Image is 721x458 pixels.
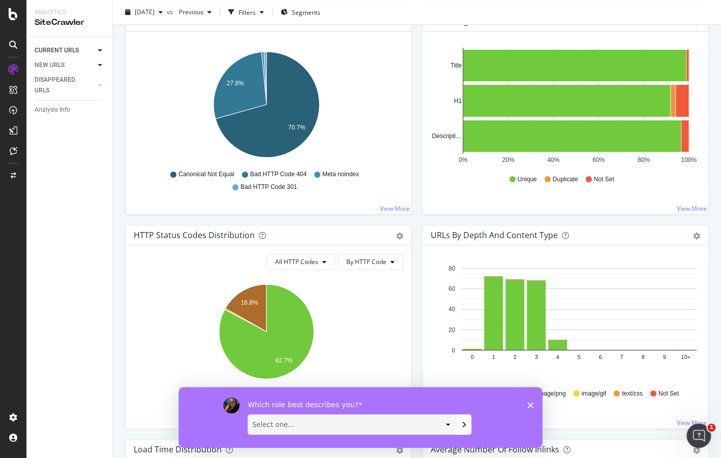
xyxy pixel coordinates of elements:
div: SiteCrawler [35,17,104,28]
text: 27.8% [227,80,244,87]
svg: A chart. [431,262,697,380]
text: Title [450,62,462,69]
span: Segments [292,8,320,16]
button: By HTTP Code [338,254,403,270]
span: Duplicate [552,175,578,184]
text: H1 [454,97,462,105]
div: gear [693,233,700,240]
span: vs [167,8,175,16]
text: 7 [620,353,623,359]
text: 80 [448,265,456,272]
span: Previous [175,8,203,16]
button: Segments [277,4,324,20]
iframe: Intercom live chat [686,423,711,448]
span: By HTTP Code [346,257,386,266]
div: HTTP Status Codes Distribution [134,230,255,240]
div: gear [396,233,403,240]
a: DISAPPEARED URLS [35,75,95,96]
span: 2025 Aug. 31st [135,8,155,16]
text: 1 [492,353,495,359]
a: Analysis Info [35,105,105,115]
svg: A chart. [134,278,400,396]
text: 8 [641,353,644,359]
text: 40 [448,306,456,313]
text: 6 [598,353,602,359]
span: text/css [622,389,643,398]
div: NEW URLS [35,60,65,71]
button: Previous [175,4,216,20]
text: 2 [513,353,516,359]
a: CURRENT URLS [35,45,95,56]
text: Descripti… [432,133,462,140]
text: 70.7% [288,124,305,131]
text: 9 [663,353,666,359]
iframe: Survey by Laura from Botify [178,387,543,448]
div: Analytics [35,8,104,17]
div: Load Time Distribution [134,444,222,454]
text: 20 [448,326,456,333]
text: 82.7% [275,357,292,364]
text: 20% [502,156,514,163]
text: 0 [470,353,473,359]
text: 0 [452,347,455,354]
span: 1 [707,423,715,432]
a: NEW URLS [35,60,95,71]
text: 100% [681,156,697,163]
text: 0% [459,156,468,163]
text: 4 [556,353,559,359]
span: Meta noindex [322,170,359,179]
text: 60 [448,285,456,292]
svg: A chart. [431,48,697,166]
span: All HTTP Codes [275,257,318,266]
div: URLs by Depth and Content Type [431,230,558,240]
div: DISAPPEARED URLS [35,75,86,96]
a: View More [380,204,410,213]
span: Unique [517,175,536,184]
div: gear [693,447,700,454]
div: Filters [238,8,256,16]
div: CURRENT URLS [35,45,79,56]
span: Bad HTTP Code 404 [250,170,307,179]
text: 40% [547,156,559,163]
button: Filters [224,4,268,20]
a: View More [677,418,707,427]
span: Not Set [594,175,614,184]
a: View More [677,204,707,213]
text: 10+ [681,353,690,359]
span: Bad HTTP Code 301 [241,183,297,191]
svg: A chart. [134,48,400,166]
button: [DATE] [121,4,167,20]
span: image/gif [581,389,606,398]
span: Canonical Not Equal [178,170,234,179]
button: All HTTP Codes [266,254,335,270]
div: Analysis Info [35,105,70,115]
text: 60% [592,156,605,163]
text: 3 [534,353,537,359]
div: Average Number of Follow Inlinks [431,444,559,454]
span: Not Set [658,389,679,398]
text: 5 [577,353,580,359]
div: gear [396,447,403,454]
span: image/png [537,389,565,398]
text: 80% [638,156,650,163]
text: 16.8% [241,299,258,306]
